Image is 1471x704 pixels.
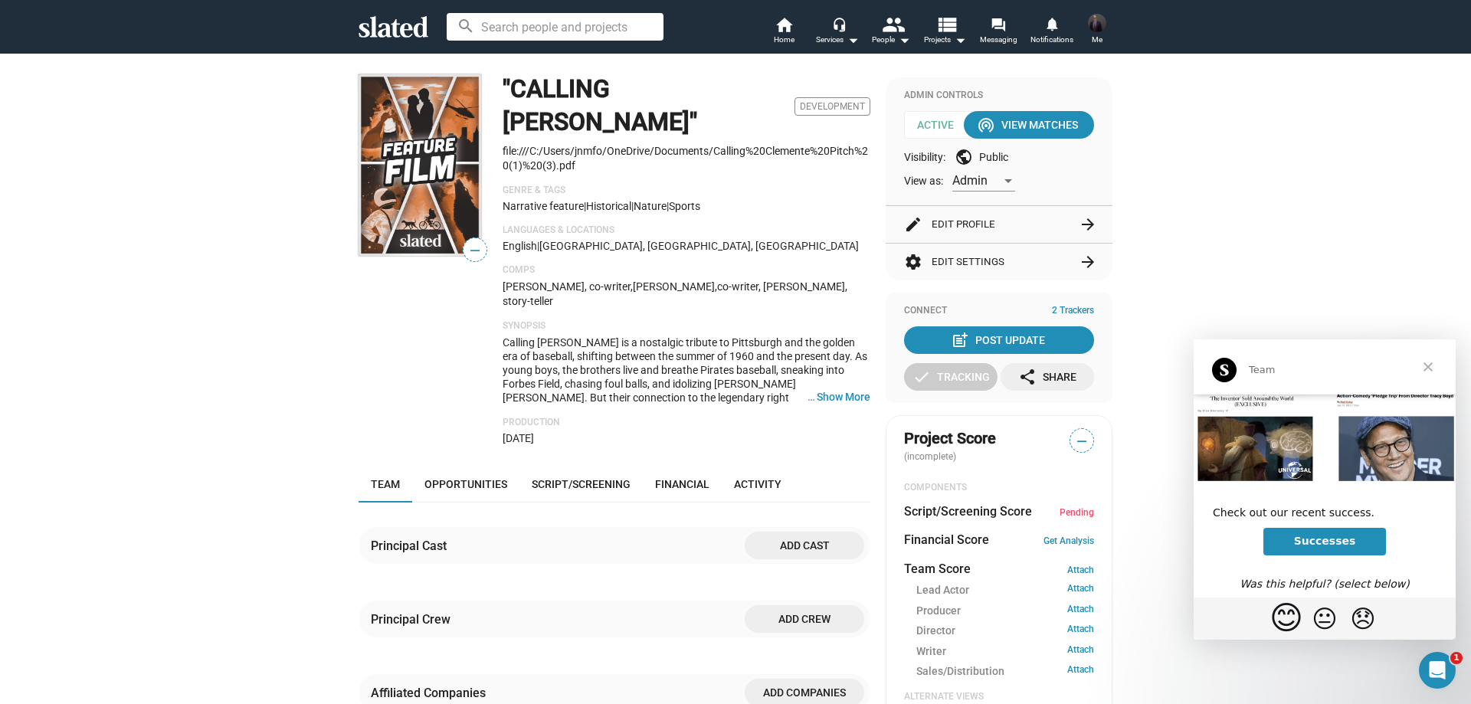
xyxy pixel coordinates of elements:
[952,173,988,188] span: Admin
[722,466,794,503] a: Activity
[794,97,870,116] span: Development
[1450,652,1463,664] span: 1
[1419,652,1456,689] iframe: Intercom live chat
[918,15,971,49] button: Projects
[832,17,846,31] mat-icon: headset_mic
[667,200,669,212] span: |
[904,451,959,462] span: (incomplete)
[904,244,1094,280] button: Edit Settings
[631,200,634,212] span: |
[904,363,998,391] button: Tracking
[634,200,667,212] span: Nature
[584,200,586,212] span: |
[359,74,481,256] img: "CALLING CLEMENTE"
[844,31,862,49] mat-icon: arrow_drop_down
[1067,565,1094,575] a: Attach
[1194,339,1456,640] iframe: Intercom live chat message
[951,31,969,49] mat-icon: arrow_drop_down
[1092,31,1102,49] span: Me
[991,17,1005,31] mat-icon: forum
[912,368,931,386] mat-icon: check
[1025,15,1079,49] a: Notifications
[539,240,859,252] span: [GEOGRAPHIC_DATA], [GEOGRAPHIC_DATA], [GEOGRAPHIC_DATA]
[951,331,969,349] mat-icon: post_add
[912,363,990,391] div: Tracking
[980,111,1078,139] div: View Matches
[904,503,1032,519] dt: Script/Screening Score
[1067,624,1094,638] a: Attach
[156,265,182,294] span: 😞
[904,215,922,234] mat-icon: edit
[745,605,864,633] button: Add crew
[532,478,631,490] span: Script/Screening
[503,432,534,444] span: [DATE]
[118,265,143,294] span: 😐
[757,532,852,559] span: Add cast
[882,13,904,35] mat-icon: people
[1001,363,1094,391] button: Share
[655,478,709,490] span: Financial
[503,200,584,212] span: Narrative feature
[1088,14,1106,32] img: James Marcus
[924,31,966,49] span: Projects
[76,260,110,298] span: 😊
[371,478,400,490] span: Team
[371,685,492,701] div: Affiliated Companies
[971,15,1025,49] a: Messaging
[954,326,1045,354] div: Post Update
[1052,305,1094,317] span: 2 Trackers
[537,240,539,252] span: |
[895,31,913,49] mat-icon: arrow_drop_down
[757,605,852,633] span: Add crew
[503,320,870,332] p: Synopsis
[904,428,996,449] span: Project Score
[669,200,700,212] span: Sports
[464,241,487,260] span: —
[774,31,794,49] span: Home
[817,390,870,404] button: …Show More
[904,206,1094,243] button: Edit Profile
[643,466,722,503] a: Financial
[371,611,457,627] div: Principal Crew
[503,264,870,277] p: Comps
[503,336,867,528] span: Calling [PERSON_NAME] is a nostalgic tribute to Pittsburgh and the golden era of baseball, shifti...
[1067,664,1094,679] a: Attach
[371,538,453,554] div: Principal Cast
[745,532,864,559] button: Add cast
[734,478,781,490] span: Activity
[757,15,811,49] a: Home
[864,15,918,49] button: People
[916,664,1004,679] span: Sales/Distribution
[977,116,995,134] mat-icon: wifi_tethering
[67,254,118,302] span: blush reaction
[424,478,507,490] span: Opportunities
[916,583,969,598] span: Lead Actor
[503,73,788,138] h1: "CALLING [PERSON_NAME]"
[1079,11,1116,51] button: James MarcusMe
[916,644,946,659] span: Writer
[503,240,537,252] span: English
[519,466,643,503] a: Script/Screening
[503,224,870,237] p: Languages & Locations
[503,417,870,429] p: Production
[955,148,973,166] mat-icon: public
[980,31,1017,49] span: Messaging
[935,13,958,35] mat-icon: view_list
[503,144,870,172] p: file:///C:/Users/jnmfo/OneDrive/Documents/Calling%20Clemente%20Pitch%20(1)%20(3).pdf
[964,111,1094,139] button: View Matches
[1079,215,1097,234] mat-icon: arrow_forward
[1043,535,1094,546] a: Get Analysis
[904,305,1094,317] div: Connect
[904,148,1094,166] div: Visibility: Public
[359,466,412,503] a: Team
[1030,31,1073,49] span: Notifications
[904,532,989,548] dt: Financial Score
[904,111,978,139] span: Active
[503,185,870,197] p: Genre & Tags
[112,260,150,297] span: neutral face reaction
[811,15,864,49] button: Services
